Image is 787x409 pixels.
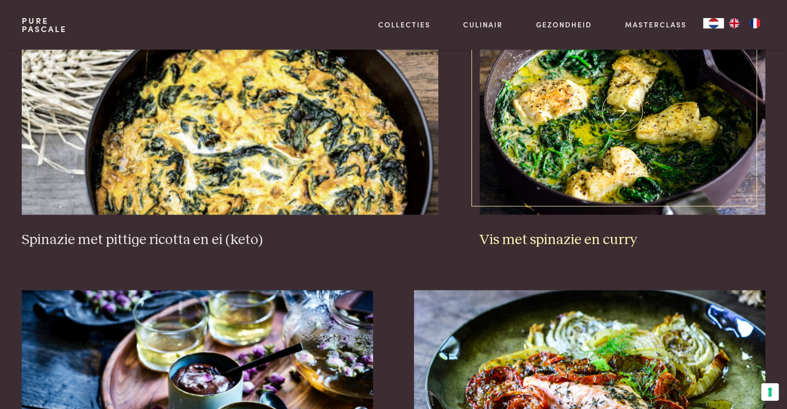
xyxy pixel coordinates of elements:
[536,19,592,30] a: Gezondheid
[480,8,765,249] a: Vis met spinazie en curry Vis met spinazie en curry
[22,231,438,249] h3: Spinazie met pittige ricotta en ei (keto)
[22,17,67,33] a: PurePascale
[22,8,438,215] img: Spinazie met pittige ricotta en ei (keto)
[724,18,745,28] a: EN
[703,18,724,28] a: NL
[745,18,765,28] a: FR
[463,19,503,30] a: Culinair
[761,383,779,401] button: Uw voorkeuren voor toestemming voor trackingtechnologieën
[625,19,687,30] a: Masterclass
[724,18,765,28] ul: Language list
[480,231,765,249] h3: Vis met spinazie en curry
[703,18,724,28] div: Language
[378,19,430,30] a: Collecties
[22,8,438,249] a: Spinazie met pittige ricotta en ei (keto) Spinazie met pittige ricotta en ei (keto)
[480,8,765,215] img: Vis met spinazie en curry
[703,18,765,28] aside: Language selected: Nederlands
